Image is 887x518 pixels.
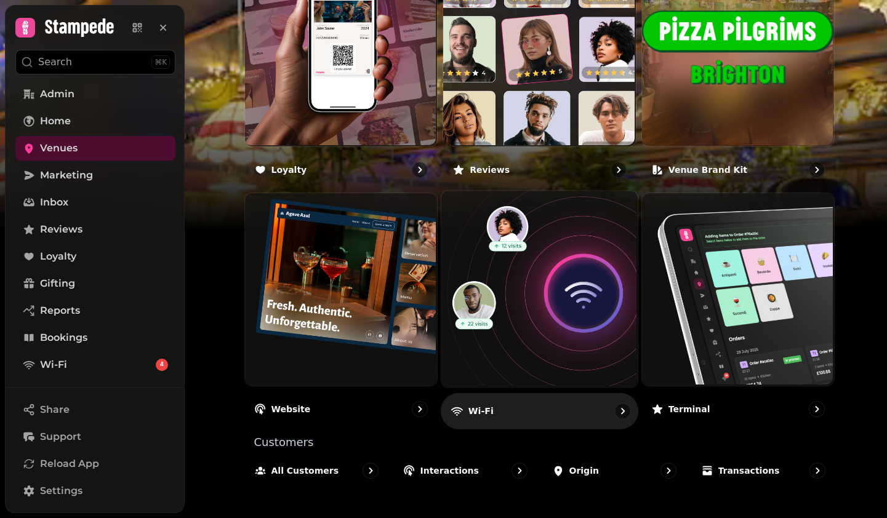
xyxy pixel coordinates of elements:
[151,55,170,69] div: ⌘K
[811,164,823,176] svg: go to
[40,168,93,183] span: Marketing
[15,163,175,188] a: Marketing
[40,195,68,210] span: Inbox
[569,464,599,477] p: Origin
[271,464,339,477] p: All customers
[393,453,537,488] a: Interactions
[244,453,388,488] a: All customers
[440,190,636,386] img: Wi-Fi
[668,164,747,176] p: Venue brand kit
[15,298,175,323] a: Reports
[244,193,438,427] a: WebsiteWebsite
[40,303,80,318] span: Reports
[15,271,175,296] a: Gifting
[616,405,628,417] svg: go to
[15,109,175,133] a: Home
[468,405,494,417] p: Wi-Fi
[40,429,81,444] span: Support
[15,244,175,269] a: Loyalty
[668,403,710,415] p: Terminal
[40,141,78,156] span: Venues
[271,403,311,415] p: Website
[15,353,175,377] a: Wi-Fi4
[40,222,82,237] span: Reviews
[40,87,74,102] span: Admin
[15,424,175,449] button: Support
[40,249,76,264] span: Loyalty
[271,164,307,176] p: Loyalty
[420,464,479,477] p: Interactions
[254,437,835,448] p: Customers
[15,136,175,161] a: Venues
[691,453,835,488] a: Transactions
[40,114,71,129] span: Home
[641,193,835,427] a: TerminalTerminal
[15,452,175,476] button: Reload App
[15,397,175,422] button: Share
[641,192,833,385] img: Terminal
[15,50,175,74] button: Search⌘K
[811,403,823,415] svg: go to
[414,164,426,176] svg: go to
[40,276,75,291] span: Gifting
[15,217,175,242] a: Reviews
[15,325,175,350] a: Bookings
[40,456,99,471] span: Reload App
[244,192,436,385] img: Website
[470,164,510,176] p: Reviews
[364,464,377,477] svg: go to
[718,464,780,477] p: Transactions
[160,361,164,369] span: 4
[811,464,824,477] svg: go to
[612,164,625,176] svg: go to
[40,484,82,498] span: Settings
[40,402,70,417] span: Share
[662,464,675,477] svg: go to
[441,191,638,429] a: Wi-FiWi-Fi
[40,330,87,345] span: Bookings
[38,55,72,70] p: Search
[15,479,175,503] a: Settings
[40,357,67,372] span: Wi-Fi
[414,403,426,415] svg: go to
[15,190,175,215] a: Inbox
[15,82,175,106] a: Admin
[513,464,526,477] svg: go to
[542,453,686,488] a: Origin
